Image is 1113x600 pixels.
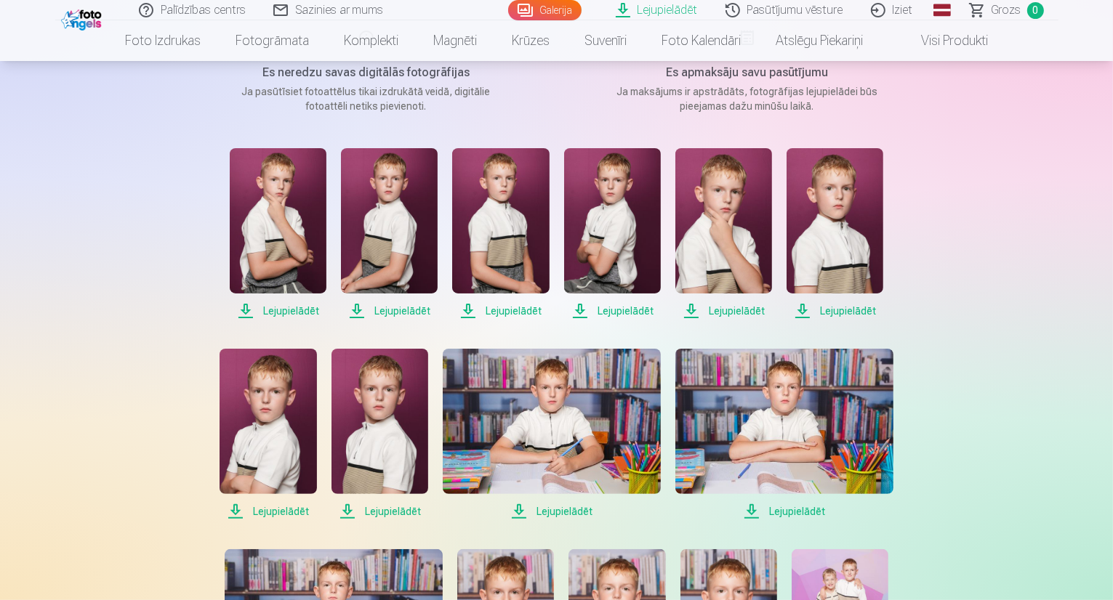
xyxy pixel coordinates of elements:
span: Lejupielādēt [332,503,428,520]
span: Grozs [992,1,1021,19]
p: Ja pasūtīsiet fotoattēlus tikai izdrukātā veidā, digitālie fotoattēli netiks pievienoti. [228,84,505,113]
h5: Es neredzu savas digitālās fotogrāfijas [228,64,505,81]
a: Foto izdrukas [108,20,218,61]
a: Suvenīri [567,20,644,61]
a: Atslēgu piekariņi [758,20,880,61]
h5: Es apmaksāju savu pasūtījumu [609,64,885,81]
a: Lejupielādēt [341,148,438,320]
a: Komplekti [326,20,416,61]
span: Lejupielādēt [675,302,772,320]
span: Lejupielādēt [230,302,326,320]
a: Fotogrāmata [218,20,326,61]
span: Lejupielādēt [787,302,883,320]
span: Lejupielādēt [341,302,438,320]
a: Lejupielādēt [332,349,428,520]
a: Krūzes [494,20,567,61]
a: Lejupielādēt [564,148,661,320]
a: Lejupielādēt [443,349,661,520]
span: 0 [1027,2,1044,19]
a: Lejupielādēt [220,349,316,520]
a: Magnēti [416,20,494,61]
p: Ja maksājums ir apstrādāts, fotogrāfijas lejupielādei būs pieejamas dažu minūšu laikā. [609,84,885,113]
span: Lejupielādēt [675,503,893,520]
a: Visi produkti [880,20,1005,61]
span: Lejupielādēt [220,503,316,520]
a: Lejupielādēt [230,148,326,320]
span: Lejupielādēt [443,503,661,520]
a: Lejupielādēt [787,148,883,320]
a: Foto kalendāri [644,20,758,61]
a: Lejupielādēt [675,349,893,520]
a: Lejupielādēt [452,148,549,320]
span: Lejupielādēt [564,302,661,320]
span: Lejupielādēt [452,302,549,320]
img: /fa1 [61,6,105,31]
a: Lejupielādēt [675,148,772,320]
